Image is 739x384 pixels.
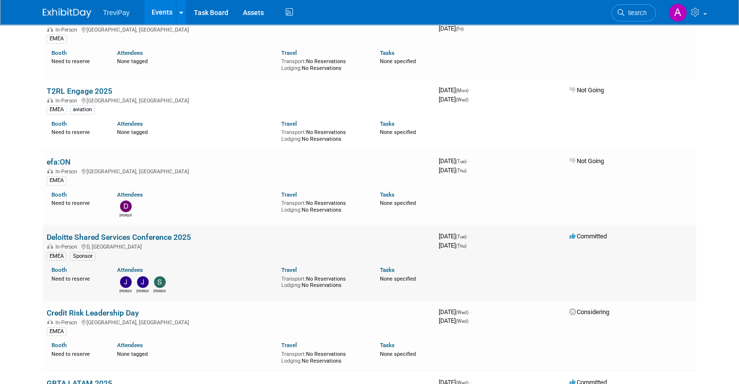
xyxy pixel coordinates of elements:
[117,56,274,65] div: None tagged
[47,176,67,185] div: EMEA
[47,168,53,173] img: In-Person Event
[380,58,416,65] span: None specified
[456,234,466,239] span: (Tue)
[281,358,302,364] span: Lodging:
[47,327,67,336] div: EMEA
[47,157,70,167] a: efa:ON
[456,159,466,164] span: (Tue)
[47,25,431,33] div: [GEOGRAPHIC_DATA], [GEOGRAPHIC_DATA]
[47,252,67,261] div: EMEA
[456,318,468,324] span: (Wed)
[55,319,80,326] span: In-Person
[52,127,103,136] div: Need to reserve
[456,243,466,249] span: (Thu)
[380,342,395,349] a: Tasks
[47,167,431,175] div: [GEOGRAPHIC_DATA], [GEOGRAPHIC_DATA]
[55,168,80,175] span: In-Person
[380,50,395,56] a: Tasks
[52,198,103,207] div: Need to reserve
[52,349,103,358] div: Need to reserve
[47,318,431,326] div: [GEOGRAPHIC_DATA], [GEOGRAPHIC_DATA]
[281,282,302,288] span: Lodging:
[439,308,471,316] span: [DATE]
[281,136,302,142] span: Lodging:
[468,233,469,240] span: -
[456,88,468,93] span: (Mon)
[47,86,112,96] a: T2RL Engage 2025
[117,342,143,349] a: Attendees
[380,200,416,206] span: None specified
[439,25,464,32] span: [DATE]
[103,9,130,17] span: TreviPay
[47,244,53,249] img: In-Person Event
[117,127,274,136] div: None tagged
[120,276,132,288] img: Jeff Coppolo
[154,276,166,288] img: Sara Ouhsine
[117,349,274,358] div: None tagged
[281,58,306,65] span: Transport:
[569,308,609,316] span: Considering
[611,4,656,21] a: Search
[456,310,468,315] span: (Wed)
[55,27,80,33] span: In-Person
[439,157,469,165] span: [DATE]
[52,120,67,127] a: Booth
[55,244,80,250] span: In-Person
[43,8,91,18] img: ExhibitDay
[281,349,365,364] div: No Reservations No Reservations
[52,50,67,56] a: Booth
[439,86,471,94] span: [DATE]
[281,50,297,56] a: Travel
[70,105,95,114] div: aviation
[456,168,466,173] span: (Thu)
[439,317,468,324] span: [DATE]
[52,191,67,198] a: Booth
[47,105,67,114] div: EMEA
[52,274,103,283] div: Need to reserve
[569,86,604,94] span: Not Going
[120,212,132,218] div: Dirk Haase
[137,288,149,294] div: Jim Salerno
[569,157,604,165] span: Not Going
[55,98,80,104] span: In-Person
[117,120,143,127] a: Attendees
[137,276,149,288] img: Jim Salerno
[281,274,365,289] div: No Reservations No Reservations
[47,96,431,104] div: [GEOGRAPHIC_DATA], [GEOGRAPHIC_DATA]
[47,242,431,250] div: D, [GEOGRAPHIC_DATA]
[380,129,416,135] span: None specified
[154,288,166,294] div: Sara Ouhsine
[281,198,365,213] div: No Reservations No Reservations
[669,3,687,22] img: Alen Lovric
[281,351,306,357] span: Transport:
[117,267,143,273] a: Attendees
[47,308,139,317] a: Credit Risk Leadership Day
[52,267,67,273] a: Booth
[281,120,297,127] a: Travel
[439,233,469,240] span: [DATE]
[117,191,143,198] a: Attendees
[468,157,469,165] span: -
[120,200,132,212] img: Dirk Haase
[120,288,132,294] div: Jeff Coppolo
[281,267,297,273] a: Travel
[47,27,53,32] img: In-Person Event
[281,127,365,142] div: No Reservations No Reservations
[47,233,191,242] a: Deloitte Shared Services Conference 2025
[281,276,306,282] span: Transport:
[380,120,395,127] a: Tasks
[281,342,297,349] a: Travel
[380,276,416,282] span: None specified
[439,242,466,249] span: [DATE]
[70,252,96,261] div: Sponsor
[52,56,103,65] div: Need to reserve
[456,97,468,102] span: (Wed)
[624,9,647,17] span: Search
[281,129,306,135] span: Transport:
[470,86,471,94] span: -
[281,191,297,198] a: Travel
[281,65,302,71] span: Lodging:
[52,342,67,349] a: Booth
[47,34,67,43] div: EMEA
[569,233,607,240] span: Committed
